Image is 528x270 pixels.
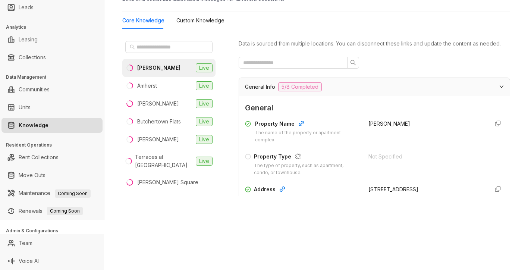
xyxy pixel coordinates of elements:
span: Live [196,63,213,72]
span: Coming Soon [55,189,91,198]
div: Data is sourced from multiple locations. You can disconnect these links and update the content as... [239,40,510,48]
div: Butchertown Flats [137,117,181,126]
div: [PERSON_NAME] [137,64,180,72]
div: Custom Knowledge [176,16,224,25]
h3: Analytics [6,24,104,31]
div: Terraces at [GEOGRAPHIC_DATA] [135,153,193,169]
span: Live [196,157,213,166]
a: Team [19,236,32,251]
a: Leasing [19,32,38,47]
a: Move Outs [19,168,45,183]
div: The physical address of the property, including city, state, and postal code. [254,195,359,209]
a: Rent Collections [19,150,59,165]
div: Amherst [137,82,157,90]
div: General Info5/8 Completed [239,78,510,96]
a: Collections [19,50,46,65]
div: Oaks at [GEOGRAPHIC_DATA] [137,195,210,204]
div: Address [254,185,359,195]
h3: Resident Operations [6,142,104,148]
span: search [350,60,356,66]
li: Rent Collections [1,150,103,165]
span: Coming Soon [47,207,83,215]
span: General [245,102,504,114]
h3: Admin & Configurations [6,227,104,234]
div: Property Name [255,120,359,129]
span: Live [196,81,213,90]
li: Team [1,236,103,251]
a: RenewalsComing Soon [19,204,83,219]
div: The type of property, such as apartment, condo, or townhouse. [254,162,359,176]
li: Knowledge [1,118,103,133]
div: [STREET_ADDRESS] [368,185,483,194]
a: Knowledge [19,118,48,133]
li: Maintenance [1,186,103,201]
a: Units [19,100,31,115]
li: Communities [1,82,103,97]
li: Renewals [1,204,103,219]
h3: Data Management [6,74,104,81]
span: Live [196,117,213,126]
span: search [130,44,135,50]
div: [PERSON_NAME] [137,100,179,108]
div: The name of the property or apartment complex. [255,129,359,144]
div: [PERSON_NAME] Square [137,178,198,186]
li: Move Outs [1,168,103,183]
span: [PERSON_NAME] [368,120,410,127]
div: Core Knowledge [122,16,164,25]
div: [PERSON_NAME] [137,135,179,144]
div: Not Specified [368,153,483,161]
div: Property Type [254,153,359,162]
span: expanded [499,84,504,89]
a: Communities [19,82,50,97]
a: Voice AI [19,254,39,269]
li: Leasing [1,32,103,47]
li: Voice AI [1,254,103,269]
li: Collections [1,50,103,65]
span: Live [196,99,213,108]
span: 5/8 Completed [278,82,322,91]
span: General Info [245,83,275,91]
li: Units [1,100,103,115]
span: Live [196,135,213,144]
